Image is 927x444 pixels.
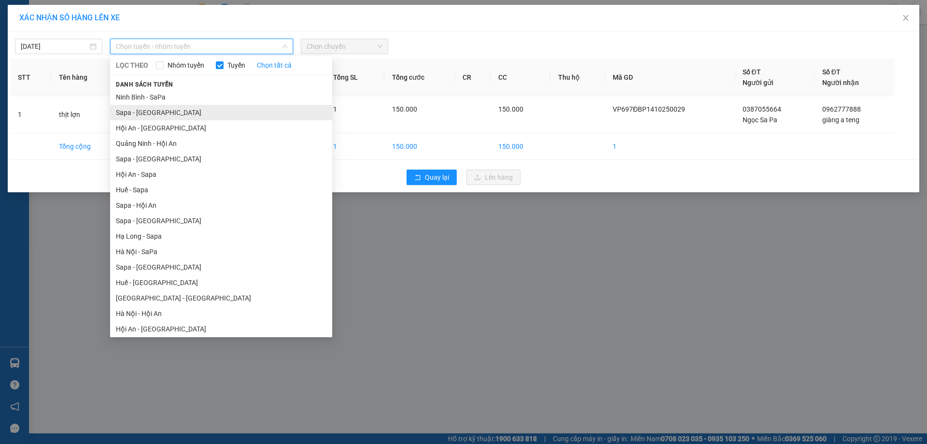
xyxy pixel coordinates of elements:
[110,167,332,182] li: Hội An - Sapa
[822,105,861,113] span: 0962777888
[822,68,841,76] span: Số ĐT
[51,59,121,96] th: Tên hàng
[822,79,859,86] span: Người nhận
[51,96,121,133] td: thịt lợn
[110,105,332,120] li: Sapa - [GEOGRAPHIC_DATA]
[110,136,332,151] li: Quảng Ninh - Hội An
[110,321,332,337] li: Hội An - [GEOGRAPHIC_DATA]
[425,172,449,183] span: Quay lại
[407,170,457,185] button: rollbackQuay lại
[224,60,249,71] span: Tuyến
[455,59,491,96] th: CR
[491,133,550,160] td: 150.000
[743,116,777,124] span: Ngọc Sa Pa
[466,170,520,185] button: uploadLên hàng
[10,59,51,96] th: STT
[110,229,332,244] li: Hạ Long - Sapa
[605,59,734,96] th: Mã GD
[325,133,384,160] td: 1
[902,14,910,22] span: close
[110,213,332,229] li: Sapa - [GEOGRAPHIC_DATA]
[110,182,332,198] li: Huế - Sapa
[10,96,51,133] td: 1
[110,306,332,321] li: Hà Nội - Hội An
[325,59,384,96] th: Tổng SL
[110,290,332,306] li: [GEOGRAPHIC_DATA] - [GEOGRAPHIC_DATA]
[116,60,148,71] span: LỌC THEO
[110,80,179,89] span: Danh sách tuyến
[307,39,382,54] span: Chọn chuyến
[743,68,761,76] span: Số ĐT
[550,59,605,96] th: Thu hộ
[21,41,88,52] input: 14/10/2025
[743,105,781,113] span: 0387055664
[384,133,455,160] td: 150.000
[384,59,455,96] th: Tổng cước
[892,5,919,32] button: Close
[51,133,121,160] td: Tổng cộng
[491,59,550,96] th: CC
[282,43,288,49] span: down
[110,120,332,136] li: Hội An - [GEOGRAPHIC_DATA]
[116,39,287,54] span: Chọn tuyến - nhóm tuyến
[110,198,332,213] li: Sapa - Hội An
[110,89,332,105] li: Ninh Bình - SaPa
[743,79,773,86] span: Người gửi
[110,244,332,259] li: Hà Nội - SaPa
[19,13,120,22] span: XÁC NHẬN SỐ HÀNG LÊN XE
[605,133,734,160] td: 1
[822,116,859,124] span: giàng a teng
[164,60,208,71] span: Nhóm tuyến
[613,105,685,113] span: VP697ĐBP1410250029
[110,275,332,290] li: Huế - [GEOGRAPHIC_DATA]
[110,259,332,275] li: Sapa - [GEOGRAPHIC_DATA]
[498,105,523,113] span: 150.000
[414,174,421,182] span: rollback
[392,105,417,113] span: 150.000
[333,105,337,113] span: 1
[257,60,292,71] a: Chọn tất cả
[110,151,332,167] li: Sapa - [GEOGRAPHIC_DATA]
